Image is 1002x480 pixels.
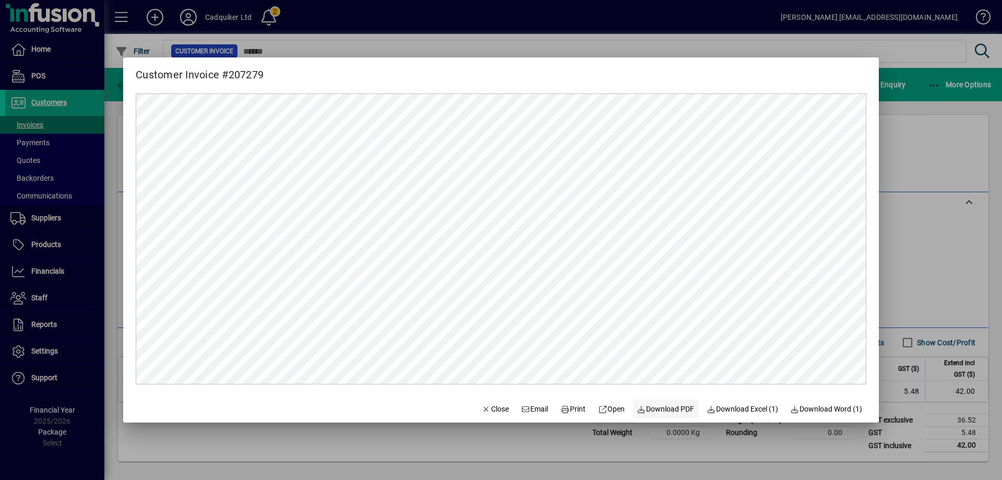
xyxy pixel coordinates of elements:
span: Download Word (1) [791,404,863,415]
button: Email [517,400,553,418]
span: Close [482,404,509,415]
span: Download PDF [637,404,695,415]
a: Open [594,400,629,418]
a: Download PDF [633,400,699,418]
button: Download Excel (1) [702,400,782,418]
span: Download Excel (1) [707,404,778,415]
button: Download Word (1) [786,400,867,418]
h2: Customer Invoice #207279 [123,57,276,83]
button: Print [556,400,590,418]
span: Email [521,404,548,415]
span: Open [598,404,625,415]
span: Print [560,404,586,415]
button: Close [478,400,513,418]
